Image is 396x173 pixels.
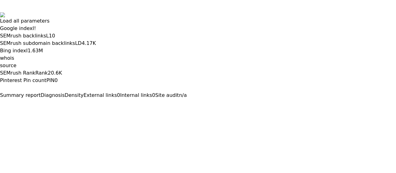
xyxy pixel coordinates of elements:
[46,33,49,39] span: L
[82,40,96,46] a: 4.17K
[28,48,43,54] a: 1.63M
[32,25,34,31] span: I
[54,77,58,83] a: 0
[26,48,28,54] span: I
[117,92,120,98] span: 0
[120,92,152,98] span: Internal links
[65,92,84,98] span: Density
[46,77,54,83] span: PIN
[84,92,117,98] span: External links
[179,92,187,98] span: n/a
[35,70,48,76] span: Rank
[155,92,179,98] span: Site audit
[49,33,55,39] a: 10
[41,92,65,98] span: Diagnosis
[34,25,36,31] a: !
[152,92,155,98] span: 0
[75,40,82,46] span: LD
[48,70,62,76] a: 20.6K
[155,92,187,98] a: Site auditn/a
